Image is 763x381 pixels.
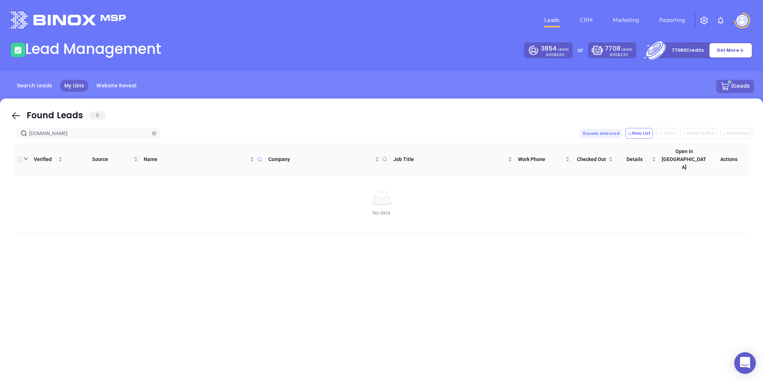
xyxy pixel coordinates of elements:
p: AVG [546,53,564,56]
th: Job Title [390,143,515,176]
th: Actions [709,143,749,176]
th: Work Phone [515,143,573,176]
a: Search Leads [13,80,56,92]
button: New List [625,128,653,139]
div: Found Leads [27,109,106,122]
p: or [577,46,583,55]
button: Send to PSA [680,128,717,139]
span: 0 [89,111,106,120]
span: 7708 [605,44,620,53]
th: Name [141,143,265,176]
button: Download [720,128,752,139]
h1: Lead Management [25,40,161,58]
span: Name [144,155,249,163]
a: Leads [541,13,563,27]
span: $2.30 [618,52,628,58]
span: Verified [29,155,57,163]
img: user [736,15,748,26]
span: Source [68,155,132,163]
span: Checked Out [575,155,607,163]
a: Reporting [656,13,688,27]
a: Website Reveal [92,80,141,92]
th: Checked Out [573,143,616,176]
span: Job Title [393,155,507,163]
img: logo [11,12,126,28]
span: 0 Leads Selected [580,129,622,138]
p: Leads [541,44,569,53]
p: 77080 Credits [672,47,704,54]
input: Search… [29,129,151,137]
img: iconSetting [700,16,708,25]
th: Verified [26,143,65,176]
button: close-circle [152,131,156,136]
button: 0Leads [716,80,754,93]
span: Details [619,155,650,163]
a: Marketing [610,13,642,27]
a: CRM [577,13,596,27]
p: Leads [605,44,632,53]
th: Source [65,143,141,176]
span: Work Phone [518,155,564,163]
button: Get More [709,43,752,58]
img: iconNotification [716,16,725,25]
span: 3854 [541,44,557,53]
p: AVG [610,53,628,56]
th: Company [265,143,390,176]
span: $4.60 [554,52,564,58]
a: My Lists [60,80,88,92]
th: Details [616,143,659,176]
button: CRM [656,128,676,139]
span: down [24,157,28,161]
span: Company [268,155,373,163]
th: Open in [GEOGRAPHIC_DATA] [659,143,709,176]
div: No data [20,209,743,217]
